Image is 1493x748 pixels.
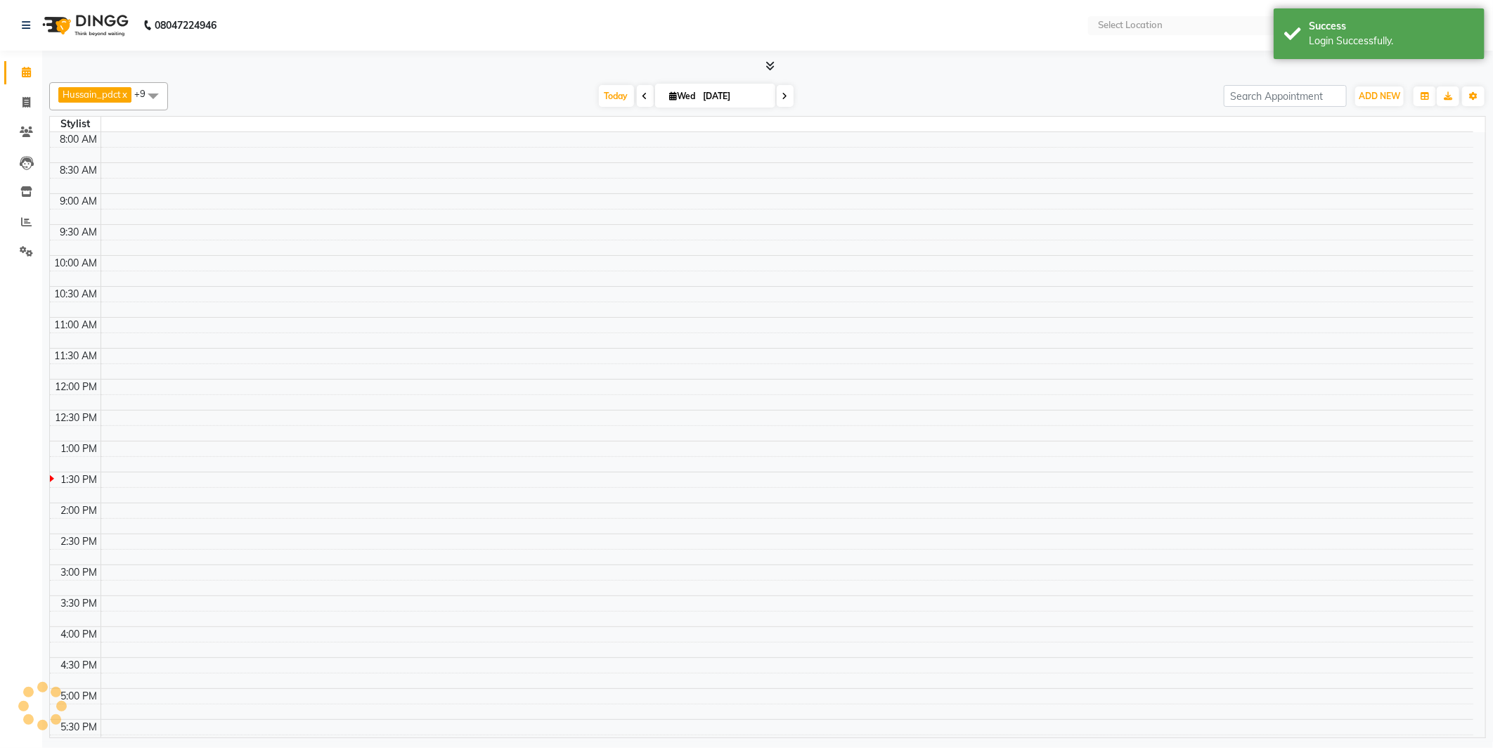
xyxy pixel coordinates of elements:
div: 9:00 AM [58,194,101,209]
div: 5:00 PM [58,689,101,704]
input: 2025-09-03 [699,86,770,107]
div: 9:30 AM [58,225,101,240]
div: Select Location [1098,18,1163,32]
div: 3:30 PM [58,596,101,611]
div: 12:00 PM [53,380,101,394]
div: Login Successfully. [1309,34,1474,49]
div: 2:30 PM [58,534,101,549]
img: logo [36,6,132,45]
span: ADD NEW [1359,91,1400,101]
div: 1:00 PM [58,441,101,456]
button: ADD NEW [1355,86,1404,106]
b: 08047224946 [155,6,216,45]
div: 4:30 PM [58,658,101,673]
div: 5:30 PM [58,720,101,735]
div: 10:30 AM [52,287,101,302]
div: 12:30 PM [53,411,101,425]
span: Today [599,85,634,107]
div: 4:00 PM [58,627,101,642]
span: +9 [134,88,156,99]
div: 10:00 AM [52,256,101,271]
div: 11:00 AM [52,318,101,333]
div: 3:00 PM [58,565,101,580]
div: 1:30 PM [58,472,101,487]
div: 11:30 AM [52,349,101,363]
div: 8:30 AM [58,163,101,178]
div: 8:00 AM [58,132,101,147]
div: Stylist [50,117,101,131]
a: x [121,89,127,100]
input: Search Appointment [1224,85,1347,107]
span: Hussain_pdct [63,89,121,100]
div: 2:00 PM [58,503,101,518]
span: Wed [666,91,699,101]
div: Success [1309,19,1474,34]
